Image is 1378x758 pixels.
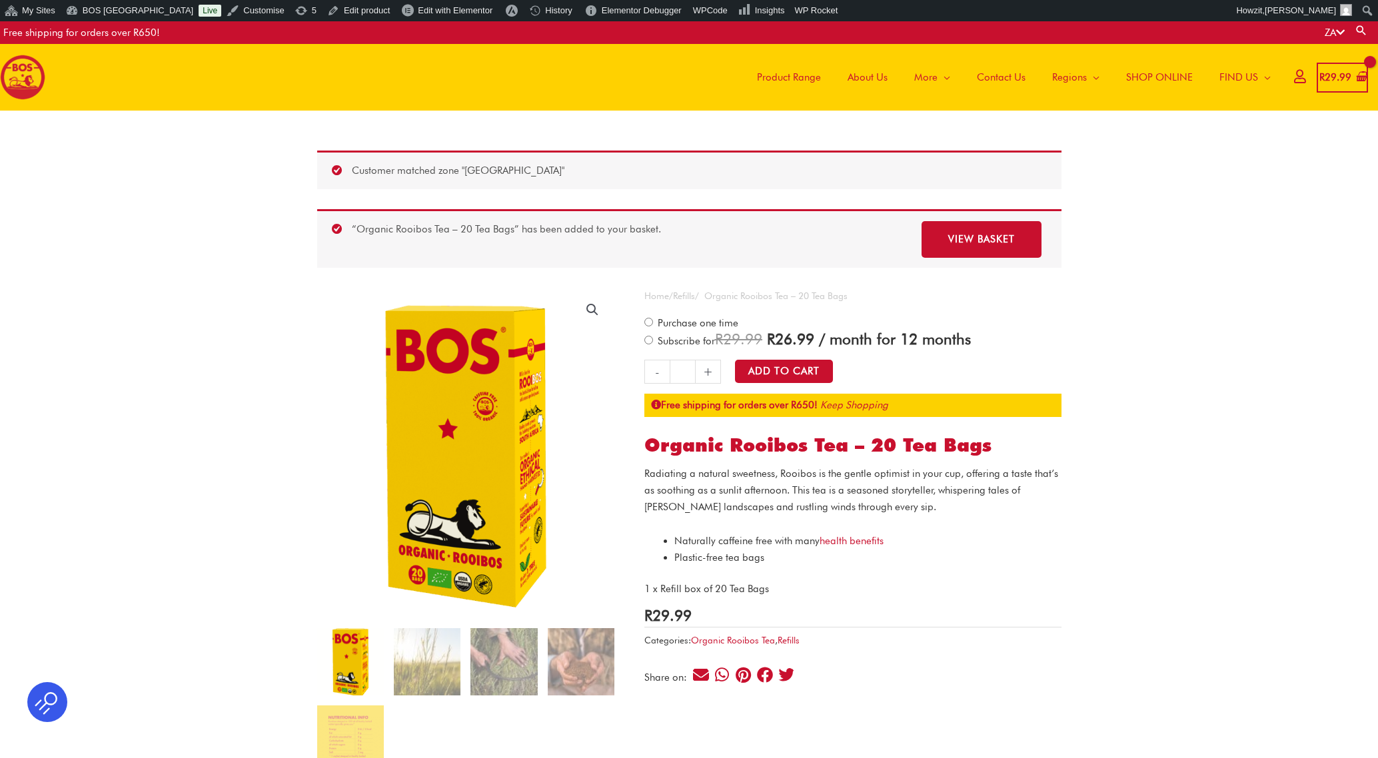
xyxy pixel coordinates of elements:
img: BOS organic rooibos tea 20 tea bags [317,288,615,619]
span: About Us [848,57,888,97]
a: Refills [673,290,695,301]
a: Contact Us [964,44,1039,111]
a: Home [644,290,669,301]
div: Share on pinterest [734,666,752,684]
a: health benefits [820,535,884,547]
span: Plastic-free tea bags [674,552,764,564]
span: Contact Us [977,57,1026,97]
a: Regions [1039,44,1113,111]
bdi: 29.99 [1319,71,1351,83]
img: Organic Rooibos Tea - 20 Tea Bags - Image 4 [548,628,614,695]
h1: Organic Rooibos Tea – 20 Tea Bags [644,434,1061,457]
img: BOS organic rooibos tea 20 tea bags [317,628,384,695]
span: FIND US [1219,57,1258,97]
a: View basket [922,221,1041,258]
span: Edit with Elementor [418,5,492,15]
a: Search button [1355,24,1368,37]
a: ZA [1325,27,1345,39]
p: Radiating a natural sweetness, Rooibos is the gentle optimist in your cup, offering a taste that’... [644,466,1061,515]
a: SHOP ONLINE [1113,44,1206,111]
span: Purchase one time [656,317,738,329]
nav: Site Navigation [734,44,1284,111]
div: “Organic Rooibos Tea – 20 Tea Bags” has been added to your basket. [317,209,1061,268]
a: Organic Rooibos Tea [691,635,775,645]
nav: Breadcrumb [644,288,1061,304]
span: R [644,606,652,624]
span: [PERSON_NAME] [1265,5,1336,15]
span: SHOP ONLINE [1126,57,1193,97]
a: Live [199,5,221,17]
span: Categories: , [644,632,800,649]
input: Product quantity [670,360,696,384]
img: Organic Rooibos Tea - 20 Tea Bags - Image 2 [394,628,460,695]
a: About Us [834,44,901,111]
a: Keep Shopping [820,399,888,411]
span: Regions [1052,57,1087,97]
span: / month for 12 months [819,330,971,348]
span: Product Range [757,57,821,97]
div: Customer matched zone "[GEOGRAPHIC_DATA]" [317,151,1061,189]
span: Subscribe for [656,335,971,347]
a: + [696,360,721,384]
strong: Free shipping for orders over R650! [651,399,818,411]
span: More [914,57,938,97]
span: 26.99 [767,330,814,348]
a: Product Range [744,44,834,111]
span: R [715,330,723,348]
a: - [644,360,670,384]
div: Share on email [692,666,710,684]
div: Share on whatsapp [713,666,731,684]
span: R [1319,71,1325,83]
img: Organic Rooibos Tea - 20 Tea Bags - Image 3 [470,628,537,695]
span: R [767,330,775,348]
bdi: 29.99 [644,606,692,624]
button: Add to Cart [735,360,833,383]
a: More [901,44,964,111]
input: Purchase one time [644,318,653,326]
div: Free shipping for orders over R650! [3,21,160,44]
p: 1 x Refill box of 20 Tea Bags [644,581,1061,597]
a: View Shopping Cart, 1 items [1317,63,1368,93]
span: 29.99 [715,330,762,348]
a: View full-screen image gallery [580,298,604,322]
div: Share on: [644,673,692,683]
span: Naturally caffeine free with many [674,535,884,547]
input: Subscribe for / month for 12 months [644,336,653,344]
div: Share on facebook [756,666,774,684]
div: Share on twitter [777,666,795,684]
a: Refills [778,635,800,645]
